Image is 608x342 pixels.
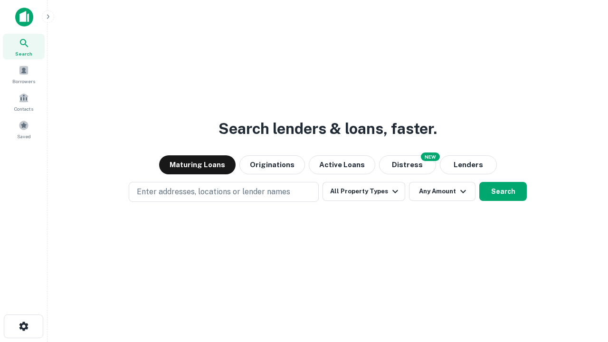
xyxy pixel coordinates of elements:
[14,105,33,113] span: Contacts
[159,155,236,174] button: Maturing Loans
[3,61,45,87] a: Borrowers
[239,155,305,174] button: Originations
[15,8,33,27] img: capitalize-icon.png
[323,182,405,201] button: All Property Types
[421,152,440,161] div: NEW
[17,133,31,140] span: Saved
[15,50,32,57] span: Search
[479,182,527,201] button: Search
[3,116,45,142] a: Saved
[12,77,35,85] span: Borrowers
[560,266,608,312] iframe: Chat Widget
[218,117,437,140] h3: Search lenders & loans, faster.
[309,155,375,174] button: Active Loans
[440,155,497,174] button: Lenders
[379,155,436,174] button: Search distressed loans with lien and other non-mortgage details.
[3,89,45,114] a: Contacts
[3,34,45,59] a: Search
[137,186,290,198] p: Enter addresses, locations or lender names
[409,182,475,201] button: Any Amount
[129,182,319,202] button: Enter addresses, locations or lender names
